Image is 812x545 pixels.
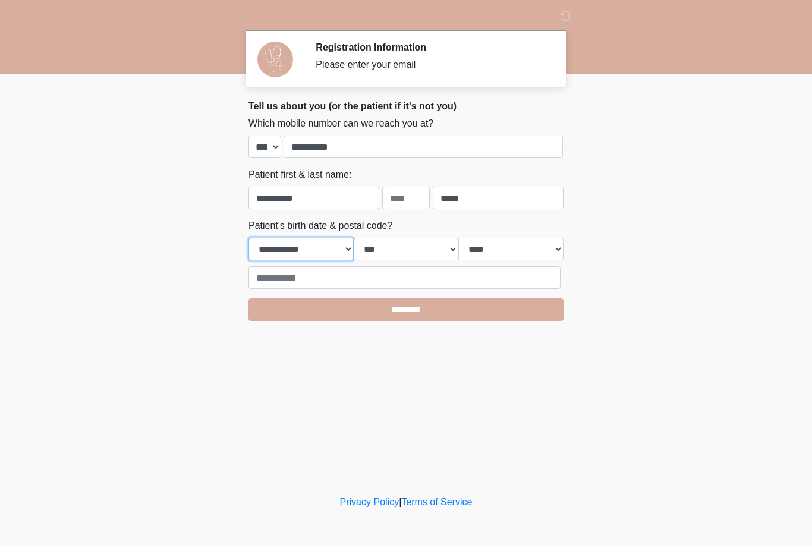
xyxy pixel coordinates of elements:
img: DM Wellness & Aesthetics Logo [237,9,252,24]
a: Terms of Service [401,497,472,507]
a: | [399,497,401,507]
a: Privacy Policy [340,497,399,507]
label: Which mobile number can we reach you at? [248,116,433,131]
label: Patient's birth date & postal code? [248,219,392,233]
img: Agent Avatar [257,42,293,77]
h2: Tell us about you (or the patient if it's not you) [248,100,564,112]
div: Please enter your email [316,58,546,72]
h2: Registration Information [316,42,546,53]
label: Patient first & last name: [248,168,351,182]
